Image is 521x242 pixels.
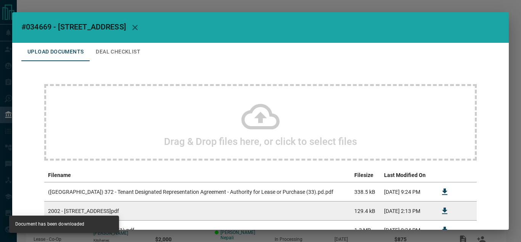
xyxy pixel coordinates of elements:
td: 1.3 MB [351,221,380,240]
th: download action column [432,168,458,182]
button: Upload Documents [21,43,90,61]
button: Download [436,221,454,239]
th: Filename [44,168,351,182]
td: 2002 - [STREET_ADDRESS]pdf [44,201,351,221]
button: Download [436,202,454,220]
td: 129.4 kB [351,201,380,221]
td: [DATE] 9:24 PM [380,221,432,240]
th: delete file action column [458,168,477,182]
button: Deal Checklist [90,43,146,61]
td: [DATE] 9:24 PM [380,182,432,201]
td: ([GEOGRAPHIC_DATA]) 372 - Tenant Designated Representation Agreement - Authority for Lease or Pur... [44,182,351,201]
div: Drag & Drop files here, or click to select files [44,84,477,161]
div: Document has been downloaded [15,218,85,231]
td: 338.5 kB [351,182,380,201]
th: Last Modified On [380,168,432,182]
th: Filesize [351,168,380,182]
h2: Drag & Drop files here, or click to select files [164,136,357,147]
td: [DATE] 2:13 PM [380,201,432,221]
td: 2002-[STREET_ADDRESS] (2) (1).pdf [44,221,351,240]
button: Download [436,183,454,201]
span: #034669 - [STREET_ADDRESS] [21,22,126,31]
